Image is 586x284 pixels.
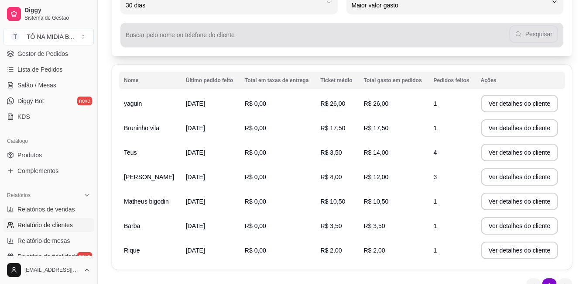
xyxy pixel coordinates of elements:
[363,100,388,107] span: R$ 26,00
[126,1,322,10] span: 30 dias
[363,125,388,132] span: R$ 17,50
[321,100,346,107] span: R$ 26,00
[352,1,548,10] span: Maior valor gasto
[124,198,169,205] span: Matheus bigodin
[3,260,94,281] button: [EMAIL_ADDRESS][DOMAIN_NAME]
[434,100,437,107] span: 1
[186,125,205,132] span: [DATE]
[321,149,342,156] span: R$ 3,50
[17,221,73,229] span: Relatório de clientes
[186,222,205,229] span: [DATE]
[124,222,140,229] span: Barba
[3,78,94,92] a: Salão / Mesas
[124,149,137,156] span: Teus
[17,97,44,105] span: Diggy Bot
[186,173,205,180] span: [DATE]
[126,34,509,43] input: Buscar pelo nome ou telefone do cliente
[428,72,476,89] th: Pedidos feitos
[124,173,174,180] span: [PERSON_NAME]
[481,217,559,235] button: Ver detalhes do cliente
[3,234,94,248] a: Relatório de mesas
[124,247,140,254] span: Rique
[3,110,94,124] a: KDS
[11,32,20,41] span: T
[17,65,63,74] span: Lista de Pedidos
[434,198,437,205] span: 1
[24,267,80,274] span: [EMAIL_ADDRESS][DOMAIN_NAME]
[24,14,90,21] span: Sistema de Gestão
[124,100,142,107] span: yaguin
[245,222,266,229] span: R$ 0,00
[481,242,559,259] button: Ver detalhes do cliente
[186,198,205,205] span: [DATE]
[358,72,428,89] th: Total gasto em pedidos
[181,72,240,89] th: Último pedido feito
[3,202,94,216] a: Relatórios de vendas
[434,222,437,229] span: 1
[363,173,388,180] span: R$ 12,00
[3,62,94,76] a: Lista de Pedidos
[119,72,181,89] th: Nome
[17,236,70,245] span: Relatório de mesas
[434,149,437,156] span: 4
[3,218,94,232] a: Relatório de clientes
[481,193,559,210] button: Ver detalhes do cliente
[3,94,94,108] a: Diggy Botnovo
[321,173,342,180] span: R$ 4,00
[434,247,437,254] span: 1
[3,148,94,162] a: Produtos
[3,134,94,148] div: Catálogo
[17,112,30,121] span: KDS
[321,198,346,205] span: R$ 10,50
[434,173,437,180] span: 3
[7,192,31,199] span: Relatórios
[186,149,205,156] span: [DATE]
[363,198,388,205] span: R$ 10,50
[481,144,559,161] button: Ver detalhes do cliente
[124,125,159,132] span: Bruninho vila
[321,222,342,229] span: R$ 3,50
[363,149,388,156] span: R$ 14,00
[245,198,266,205] span: R$ 0,00
[3,47,94,61] a: Gestor de Pedidos
[186,247,205,254] span: [DATE]
[245,100,266,107] span: R$ 0,00
[17,205,75,214] span: Relatórios de vendas
[245,173,266,180] span: R$ 0,00
[27,32,74,41] div: TÔ NA MIDIA B ...
[3,164,94,178] a: Complementos
[321,247,342,254] span: R$ 2,00
[17,252,78,261] span: Relatório de fidelidade
[481,119,559,137] button: Ver detalhes do cliente
[17,151,42,159] span: Produtos
[3,249,94,263] a: Relatório de fidelidadenovo
[321,125,346,132] span: R$ 17,50
[240,72,315,89] th: Total em taxas de entrega
[186,100,205,107] span: [DATE]
[17,49,68,58] span: Gestor de Pedidos
[3,28,94,45] button: Select a team
[481,168,559,186] button: Ver detalhes do cliente
[481,95,559,112] button: Ver detalhes do cliente
[245,125,266,132] span: R$ 0,00
[476,72,565,89] th: Ações
[17,81,56,90] span: Salão / Mesas
[315,72,359,89] th: Ticket médio
[363,247,385,254] span: R$ 2,00
[17,166,58,175] span: Complementos
[24,7,90,14] span: Diggy
[3,3,94,24] a: DiggySistema de Gestão
[245,149,266,156] span: R$ 0,00
[245,247,266,254] span: R$ 0,00
[363,222,385,229] span: R$ 3,50
[434,125,437,132] span: 1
